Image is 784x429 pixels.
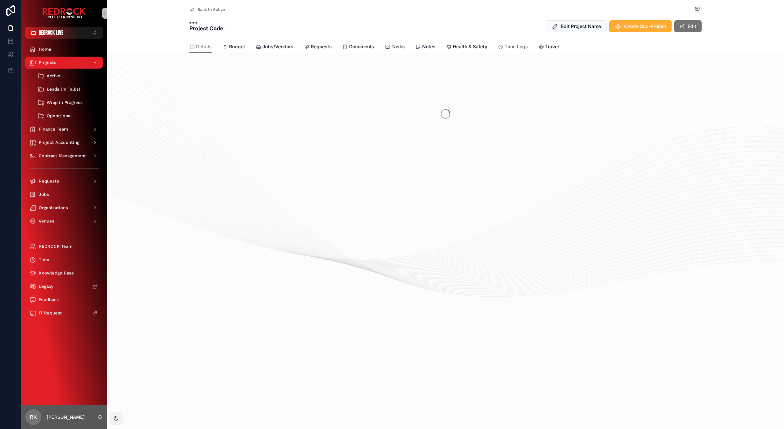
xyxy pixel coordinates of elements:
[21,39,107,328] div: scrollable content
[229,43,245,50] span: Budget
[25,254,103,266] a: Time
[25,294,103,306] a: Feedback
[189,41,212,53] a: Details
[197,7,225,12] span: Back to Active
[25,240,103,252] a: REDROCK Team
[539,41,559,54] a: Travel
[25,215,103,227] a: Venues
[39,47,51,52] span: Home
[304,41,332,54] a: Requests
[25,150,103,162] a: Contract Management
[39,127,68,132] span: Finance Team
[609,20,672,32] button: Create Sub-Project
[39,310,62,316] span: IT Request
[42,8,86,19] img: App logo
[39,218,54,224] span: Venues
[256,41,293,54] a: Jobs/Vendors
[505,43,528,50] span: Time Logs
[416,41,436,54] a: Notes
[39,29,63,36] span: REDROCK LIVE
[674,20,702,32] button: Edit
[25,202,103,214] a: Organizations
[33,70,103,82] a: Active
[189,25,223,32] strong: Project Code
[498,41,528,54] a: Time Logs
[222,41,245,54] a: Budget
[25,123,103,135] a: Finance Team
[25,57,103,69] a: Projects
[189,24,225,32] p: :
[33,97,103,109] a: Wrap in Progress
[311,43,332,50] span: Requests
[262,43,293,50] span: Jobs/Vendors
[25,175,103,187] a: Requests
[39,60,56,65] span: Projects
[422,43,436,50] span: Notes
[39,179,59,184] span: Requests
[33,110,103,122] a: Operational
[25,27,103,39] button: Select Button
[47,113,72,119] span: Operational
[25,267,103,279] a: Knowledge Base
[25,189,103,201] a: Jobs
[39,270,74,276] span: Knowledge Base
[47,414,85,420] p: [PERSON_NAME]
[385,41,405,54] a: Tasks
[624,23,666,30] span: Create Sub-Project
[189,7,225,12] a: Back to Active
[39,153,86,159] span: Contract Management
[47,87,80,92] span: Leads (In Talks)
[342,41,374,54] a: Documents
[39,284,53,289] span: Legacy
[33,83,103,95] a: Leads (In Talks)
[30,413,37,421] span: RK
[446,41,487,54] a: Health & Safety
[25,43,103,55] a: Home
[25,137,103,149] a: Project Accounting
[39,205,68,211] span: Organizations
[39,192,49,197] span: Jobs
[453,43,487,50] span: Health & Safety
[47,73,60,79] span: Active
[25,307,103,319] a: IT Request
[546,20,607,32] button: Edit Project Name
[545,43,559,50] span: Travel
[39,257,49,262] span: Time
[25,280,103,292] a: Legacy
[39,244,72,249] span: REDROCK Team
[561,23,601,30] span: Edit Project Name
[47,100,83,105] span: Wrap in Progress
[196,43,212,50] span: Details
[391,43,405,50] span: Tasks
[39,140,79,145] span: Project Accounting
[39,297,59,302] span: Feedback
[349,43,374,50] span: Documents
